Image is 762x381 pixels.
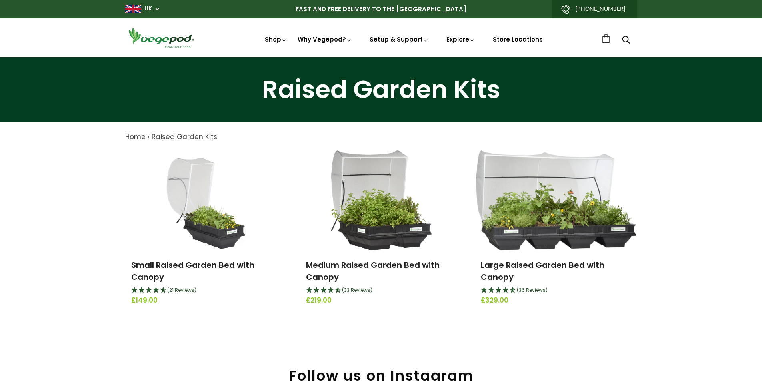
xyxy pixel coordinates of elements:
[144,5,152,13] a: UK
[306,295,456,306] span: £219.00
[125,132,637,142] nav: breadcrumbs
[167,287,196,293] span: (21 Reviews)
[481,285,631,296] div: 4.67 Stars - 36 Reviews
[306,259,440,283] a: Medium Raised Garden Bed with Canopy
[476,150,636,250] img: Large Raised Garden Bed with Canopy
[446,35,475,44] a: Explore
[622,36,630,45] a: Search
[370,35,429,44] a: Setup & Support
[10,77,752,102] h1: Raised Garden Kits
[125,26,197,49] img: Vegepod
[306,285,456,296] div: 4.67 Stars - 33 Reviews
[265,35,287,44] a: Shop
[131,259,254,283] a: Small Raised Garden Bed with Canopy
[481,295,631,306] span: £329.00
[125,132,146,142] a: Home
[481,259,604,283] a: Large Raised Garden Bed with Canopy
[342,287,372,293] span: (33 Reviews)
[158,150,254,250] img: Small Raised Garden Bed with Canopy
[330,150,432,250] img: Medium Raised Garden Bed with Canopy
[517,287,548,293] span: (36 Reviews)
[125,5,141,13] img: gb_large.png
[131,285,281,296] div: 4.71 Stars - 21 Reviews
[298,35,352,44] a: Why Vegepod?
[148,132,150,142] span: ›
[493,35,543,44] a: Store Locations
[152,132,217,142] a: Raised Garden Kits
[131,295,281,306] span: £149.00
